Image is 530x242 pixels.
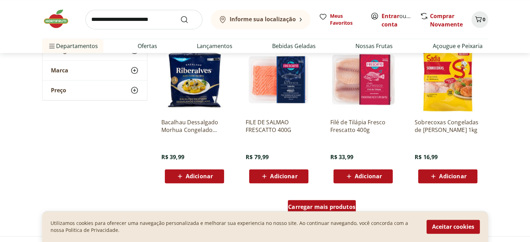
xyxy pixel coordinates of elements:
[249,169,308,183] button: Adicionar
[415,47,481,113] img: Sobrecoxas Congeladas de Frango Sadia 1kg
[186,173,213,179] span: Adicionar
[246,118,312,134] a: FILE DE SALMAO FRESCATTO 400G
[330,118,396,134] a: Filé de Tilápia Fresco Frescatto 400g
[330,13,362,26] span: Meus Favoritos
[161,118,228,134] a: Bacalhau Dessalgado Morhua Congelado Riberalves 400G
[355,42,393,50] a: Nossas Frutas
[418,169,477,183] button: Adicionar
[197,42,232,50] a: Lançamentos
[288,204,355,210] span: Carregar mais produtos
[51,220,418,234] p: Utilizamos cookies para oferecer uma navegação personalizada e melhorar sua experiencia no nosso ...
[85,10,202,29] input: search
[415,153,438,161] span: R$ 16,99
[51,87,66,94] span: Preço
[180,15,197,24] button: Submit Search
[483,16,485,23] span: 0
[43,81,147,100] button: Preço
[272,42,316,50] a: Bebidas Geladas
[355,173,382,179] span: Adicionar
[43,61,147,80] button: Marca
[161,47,228,113] img: Bacalhau Dessalgado Morhua Congelado Riberalves 400G
[415,118,481,134] a: Sobrecoxas Congeladas de [PERSON_NAME] 1kg
[319,13,362,26] a: Meus Favoritos
[333,169,393,183] button: Adicionar
[42,8,77,29] img: Hortifruti
[439,173,466,179] span: Adicionar
[382,12,413,29] span: ou
[427,220,480,234] button: Aceitar cookies
[246,47,312,113] img: FILE DE SALMAO FRESCATTO 400G
[430,12,463,28] a: Comprar Novamente
[432,42,482,50] a: Açougue e Peixaria
[330,153,353,161] span: R$ 33,99
[230,15,296,23] b: Informe sua localização
[211,10,310,29] button: Informe sua localização
[138,42,157,50] a: Ofertas
[288,200,356,217] a: Carregar mais produtos
[48,38,98,54] span: Departamentos
[161,153,184,161] span: R$ 39,99
[165,169,224,183] button: Adicionar
[270,173,297,179] span: Adicionar
[246,153,269,161] span: R$ 79,99
[471,11,488,28] button: Carrinho
[382,12,420,28] a: Criar conta
[48,38,56,54] button: Menu
[330,47,396,113] img: Filé de Tilápia Fresco Frescatto 400g
[382,12,399,20] a: Entrar
[51,67,68,74] span: Marca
